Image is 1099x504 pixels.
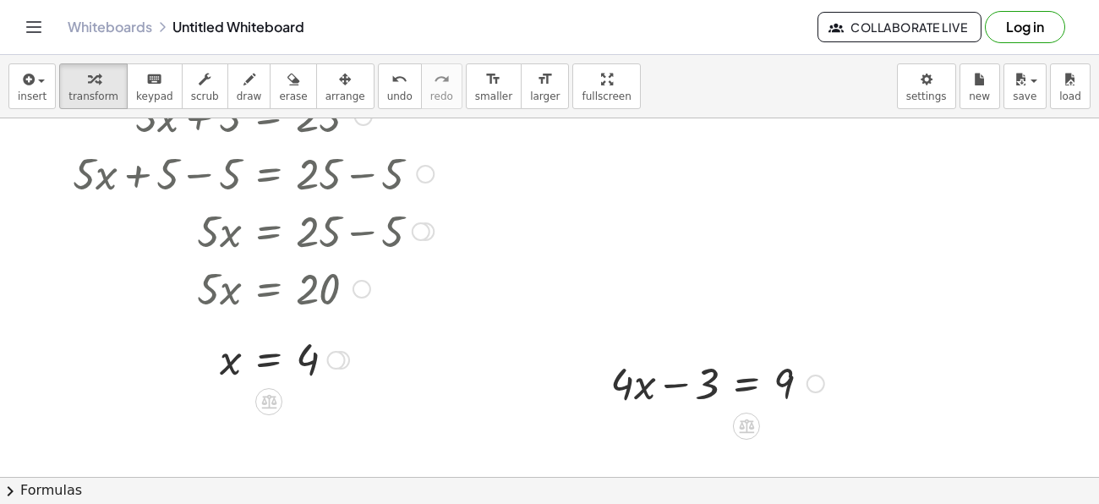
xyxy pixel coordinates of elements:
span: smaller [475,90,512,102]
button: redoredo [421,63,462,109]
button: new [960,63,1000,109]
span: redo [430,90,453,102]
button: Toggle navigation [20,14,47,41]
button: load [1050,63,1091,109]
i: format_size [485,69,501,90]
span: draw [237,90,262,102]
i: undo [391,69,407,90]
button: erase [270,63,316,109]
i: format_size [537,69,553,90]
button: insert [8,63,56,109]
span: arrange [325,90,365,102]
button: transform [59,63,128,109]
span: keypad [136,90,173,102]
button: scrub [182,63,228,109]
i: keyboard [146,69,162,90]
span: fullscreen [582,90,631,102]
span: load [1059,90,1081,102]
button: settings [897,63,956,109]
button: format_sizelarger [521,63,569,109]
button: undoundo [378,63,422,109]
span: larger [530,90,560,102]
span: new [969,90,990,102]
button: arrange [316,63,375,109]
i: redo [434,69,450,90]
button: Collaborate Live [817,12,981,42]
span: scrub [191,90,219,102]
span: erase [279,90,307,102]
button: keyboardkeypad [127,63,183,109]
span: save [1013,90,1036,102]
span: undo [387,90,413,102]
div: Apply the same math to both sides of the equation [733,413,760,440]
button: Log in [985,11,1065,43]
a: Whiteboards [68,19,152,36]
button: draw [227,63,271,109]
div: Apply the same math to both sides of the equation [255,388,282,415]
span: transform [68,90,118,102]
button: save [1003,63,1047,109]
span: settings [906,90,947,102]
span: insert [18,90,46,102]
button: fullscreen [572,63,640,109]
button: format_sizesmaller [466,63,522,109]
span: Collaborate Live [832,19,967,35]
